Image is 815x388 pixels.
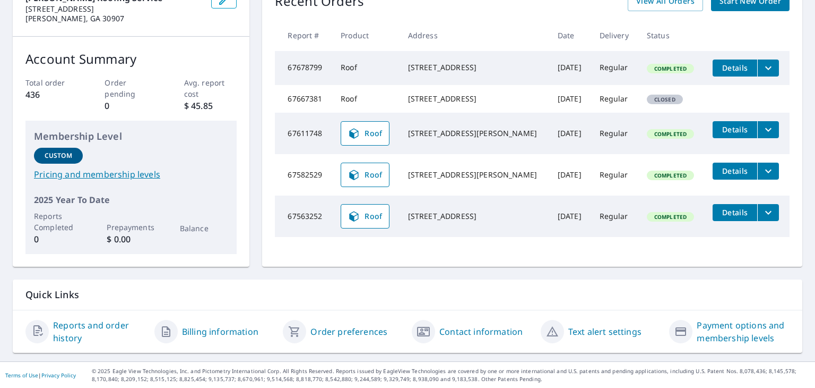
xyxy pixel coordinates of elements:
[648,65,693,72] span: Completed
[757,60,779,77] button: filesDropdownBtn-67678799
[332,51,400,85] td: Roof
[713,163,757,180] button: detailsBtn-67582529
[648,96,682,103] span: Closed
[341,121,389,146] a: Roof
[180,223,229,234] p: Balance
[25,14,203,23] p: [PERSON_NAME], GA 30907
[275,196,332,237] td: 67563252
[25,4,203,14] p: [STREET_ADDRESS]
[34,210,83,233] p: Reports Completed
[45,151,72,161] p: Custom
[719,166,751,176] span: Details
[591,20,638,51] th: Delivery
[591,196,638,237] td: Regular
[41,372,76,379] a: Privacy Policy
[53,319,146,344] a: Reports and order history
[348,210,383,223] span: Roof
[549,196,591,237] td: [DATE]
[182,325,258,338] a: Billing information
[757,204,779,221] button: filesDropdownBtn-67563252
[275,154,332,196] td: 67582529
[549,113,591,154] td: [DATE]
[105,99,158,112] p: 0
[713,204,757,221] button: detailsBtn-67563252
[408,62,541,73] div: [STREET_ADDRESS]
[332,85,400,113] td: Roof
[549,85,591,113] td: [DATE]
[107,222,155,233] p: Prepayments
[34,233,83,246] p: 0
[5,372,76,378] p: |
[638,20,704,51] th: Status
[400,20,549,51] th: Address
[591,113,638,154] td: Regular
[648,213,693,221] span: Completed
[591,154,638,196] td: Regular
[549,51,591,85] td: [DATE]
[310,325,387,338] a: Order preferences
[25,88,79,101] p: 436
[408,94,541,104] div: [STREET_ADDRESS]
[713,121,757,138] button: detailsBtn-67611748
[549,20,591,51] th: Date
[341,163,389,187] a: Roof
[591,51,638,85] td: Regular
[275,113,332,154] td: 67611748
[568,325,641,338] a: Text alert settings
[92,367,810,383] p: © 2025 Eagle View Technologies, Inc. and Pictometry International Corp. All Rights Reserved. Repo...
[348,168,383,181] span: Roof
[25,49,237,69] p: Account Summary
[408,211,541,222] div: [STREET_ADDRESS]
[25,288,790,301] p: Quick Links
[5,372,38,379] a: Terms of Use
[34,129,228,144] p: Membership Level
[408,128,541,139] div: [STREET_ADDRESS][PERSON_NAME]
[275,85,332,113] td: 67667381
[408,170,541,180] div: [STREET_ADDRESS][PERSON_NAME]
[549,154,591,196] td: [DATE]
[439,325,523,338] a: Contact information
[591,85,638,113] td: Regular
[25,77,79,88] p: Total order
[34,193,228,206] p: 2025 Year To Date
[184,99,237,112] p: $ 45.85
[275,51,332,85] td: 67678799
[107,233,155,246] p: $ 0.00
[341,204,389,229] a: Roof
[719,124,751,134] span: Details
[713,60,757,77] button: detailsBtn-67678799
[332,20,400,51] th: Product
[648,130,693,138] span: Completed
[348,127,383,140] span: Roof
[34,168,228,181] a: Pricing and membership levels
[719,207,751,217] span: Details
[275,20,332,51] th: Report #
[105,77,158,99] p: Order pending
[697,319,790,344] a: Payment options and membership levels
[648,172,693,179] span: Completed
[757,163,779,180] button: filesDropdownBtn-67582529
[719,63,751,73] span: Details
[757,121,779,138] button: filesDropdownBtn-67611748
[184,77,237,99] p: Avg. report cost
